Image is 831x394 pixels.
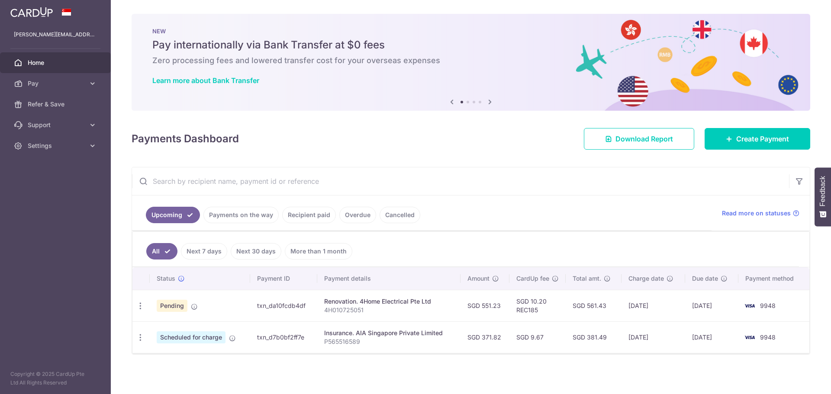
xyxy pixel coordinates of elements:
[760,302,776,309] span: 9948
[615,134,673,144] span: Download Report
[28,79,85,88] span: Pay
[584,128,694,150] a: Download Report
[324,337,453,346] p: P565516589
[467,274,490,283] span: Amount
[285,243,352,259] a: More than 1 month
[132,131,239,147] h4: Payments Dashboard
[28,141,85,150] span: Settings
[516,274,549,283] span: CardUp fee
[132,14,810,111] img: Bank transfer banner
[776,368,822,390] iframe: Opens a widget where you can find more information
[324,306,453,314] p: 4H010725051
[815,167,831,226] button: Feedback - Show survey
[152,76,259,85] a: Learn more about Bank Transfer
[461,321,509,353] td: SGD 371.82
[317,267,460,290] th: Payment details
[509,321,566,353] td: SGD 9.67
[250,321,317,353] td: txn_d7b0bf2ff7e
[722,209,791,218] span: Read more on statuses
[722,209,799,218] a: Read more on statuses
[231,243,281,259] a: Next 30 days
[380,207,420,223] a: Cancelled
[10,7,53,17] img: CardUp
[157,300,187,312] span: Pending
[152,38,789,52] h5: Pay internationally via Bank Transfer at $0 fees
[157,274,175,283] span: Status
[622,321,685,353] td: [DATE]
[628,274,664,283] span: Charge date
[692,274,718,283] span: Due date
[324,329,453,337] div: Insurance. AIA Singapore Private Limited
[760,333,776,341] span: 9948
[461,290,509,321] td: SGD 551.23
[736,134,789,144] span: Create Payment
[685,321,738,353] td: [DATE]
[509,290,566,321] td: SGD 10.20 REC185
[152,28,789,35] p: NEW
[250,290,317,321] td: txn_da10fcdb4df
[819,176,827,206] span: Feedback
[157,331,225,343] span: Scheduled for charge
[152,55,789,66] h6: Zero processing fees and lowered transfer cost for your overseas expenses
[28,121,85,129] span: Support
[146,243,177,259] a: All
[324,297,453,306] div: Renovation. 4Home Electrical Pte Ltd
[622,290,685,321] td: [DATE]
[203,207,279,223] a: Payments on the way
[132,167,789,195] input: Search by recipient name, payment id or reference
[250,267,317,290] th: Payment ID
[705,128,810,150] a: Create Payment
[146,207,200,223] a: Upcoming
[181,243,227,259] a: Next 7 days
[741,332,758,343] img: Bank Card
[28,100,85,109] span: Refer & Save
[282,207,336,223] a: Recipient paid
[566,321,622,353] td: SGD 381.49
[741,301,758,311] img: Bank Card
[339,207,376,223] a: Overdue
[566,290,622,321] td: SGD 561.43
[738,267,809,290] th: Payment method
[685,290,738,321] td: [DATE]
[28,58,85,67] span: Home
[573,274,601,283] span: Total amt.
[14,30,97,39] p: [PERSON_NAME][EMAIL_ADDRESS][DOMAIN_NAME]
